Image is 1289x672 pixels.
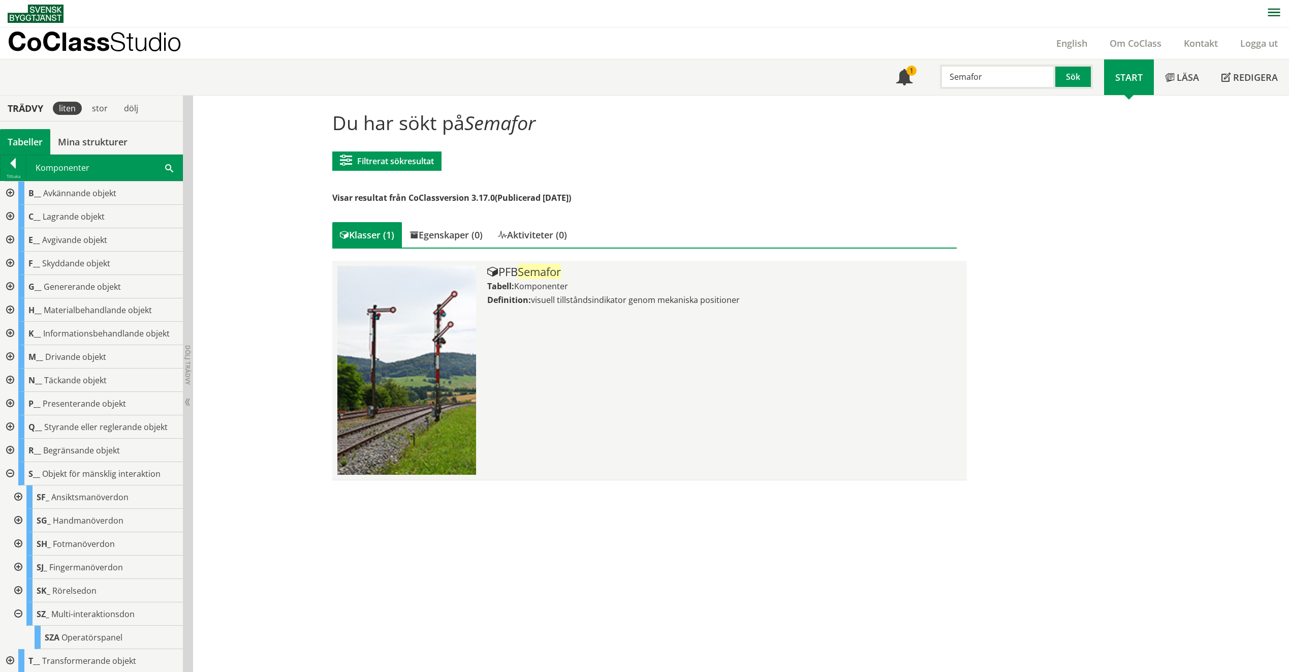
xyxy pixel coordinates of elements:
span: G__ [28,281,42,292]
span: Q__ [28,421,42,433]
button: Filtrerat sökresultat [332,151,442,171]
label: Tabell: [487,281,514,292]
div: PFB [487,266,962,278]
span: K__ [28,328,41,339]
img: Svensk Byggtjänst [8,5,64,23]
span: Materialbehandlande objekt [44,304,152,316]
a: Start [1104,59,1154,95]
span: Läsa [1177,71,1199,83]
span: Avkännande objekt [43,188,116,199]
a: English [1045,37,1098,49]
span: B__ [28,188,41,199]
span: F__ [28,258,40,269]
span: Rörelsedon [52,585,97,596]
span: Semafor [464,109,536,136]
span: visuell tillståndsindikator genom mekaniska positioner [531,294,740,306]
span: SH_ [37,538,51,549]
span: Operatörspanel [61,632,122,643]
span: Styrande eller reglerande objekt [44,421,168,433]
span: Visar resultat från CoClassversion 3.17.0 [332,192,495,203]
div: Komponenter [26,155,182,180]
span: Täckande objekt [44,375,107,386]
div: Trädvy [2,103,49,114]
span: Lagrande objekt [43,211,105,222]
a: 1 [885,59,924,95]
span: Notifikationer [896,70,913,86]
span: SZ_ [37,608,49,620]
span: Handmanöverdon [53,515,123,526]
span: SG_ [37,515,51,526]
span: Start [1115,71,1143,83]
span: Multi-interaktionsdon [51,608,135,620]
label: Definition: [487,294,531,306]
span: C__ [28,211,41,222]
p: CoClass [8,36,181,47]
span: Komponenter [514,281,568,292]
span: S__ [28,468,40,479]
a: Logga ut [1229,37,1289,49]
a: Läsa [1154,59,1210,95]
span: M__ [28,351,43,362]
a: Mina strukturer [50,129,135,155]
span: SK_ [37,585,50,596]
span: P__ [28,398,41,409]
input: Sök [940,65,1055,89]
span: Dölj trädvy [183,345,192,385]
div: liten [53,102,82,115]
span: H__ [28,304,42,316]
span: Fingermanöverdon [49,562,123,573]
span: SJ_ [37,562,47,573]
span: Sök i tabellen [165,162,173,173]
span: Skyddande objekt [42,258,110,269]
div: Egenskaper (0) [402,222,490,248]
a: CoClassStudio [8,27,203,59]
span: Presenterande objekt [43,398,126,409]
a: Redigera [1210,59,1289,95]
div: Klasser (1) [332,222,402,248]
span: SF_ [37,492,49,503]
div: Tillbaka [1,172,26,180]
span: Avgivande objekt [42,234,107,246]
span: (Publicerad [DATE]) [495,192,571,203]
span: N__ [28,375,42,386]
img: Tabell [337,266,476,475]
span: Semafor [518,264,561,279]
h1: Du har sökt på [332,111,957,134]
a: Om CoClass [1098,37,1173,49]
span: Ansiktsmanöverdon [51,492,129,503]
div: dölj [118,102,144,115]
span: Begränsande objekt [43,445,120,456]
div: 1 [906,66,917,76]
span: Redigera [1233,71,1278,83]
span: Informationsbehandlande objekt [43,328,170,339]
div: Aktiviteter (0) [490,222,575,248]
button: Sök [1055,65,1093,89]
span: Objekt för mänsklig interaktion [42,468,161,479]
span: Genererande objekt [44,281,121,292]
span: R__ [28,445,41,456]
div: stor [86,102,114,115]
span: Drivande objekt [45,351,106,362]
span: Fotmanöverdon [53,538,115,549]
span: SZA [45,632,59,643]
span: T__ [28,655,40,666]
span: Studio [110,26,181,56]
span: E__ [28,234,40,246]
span: Transformerande objekt [42,655,136,666]
a: Kontakt [1173,37,1229,49]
